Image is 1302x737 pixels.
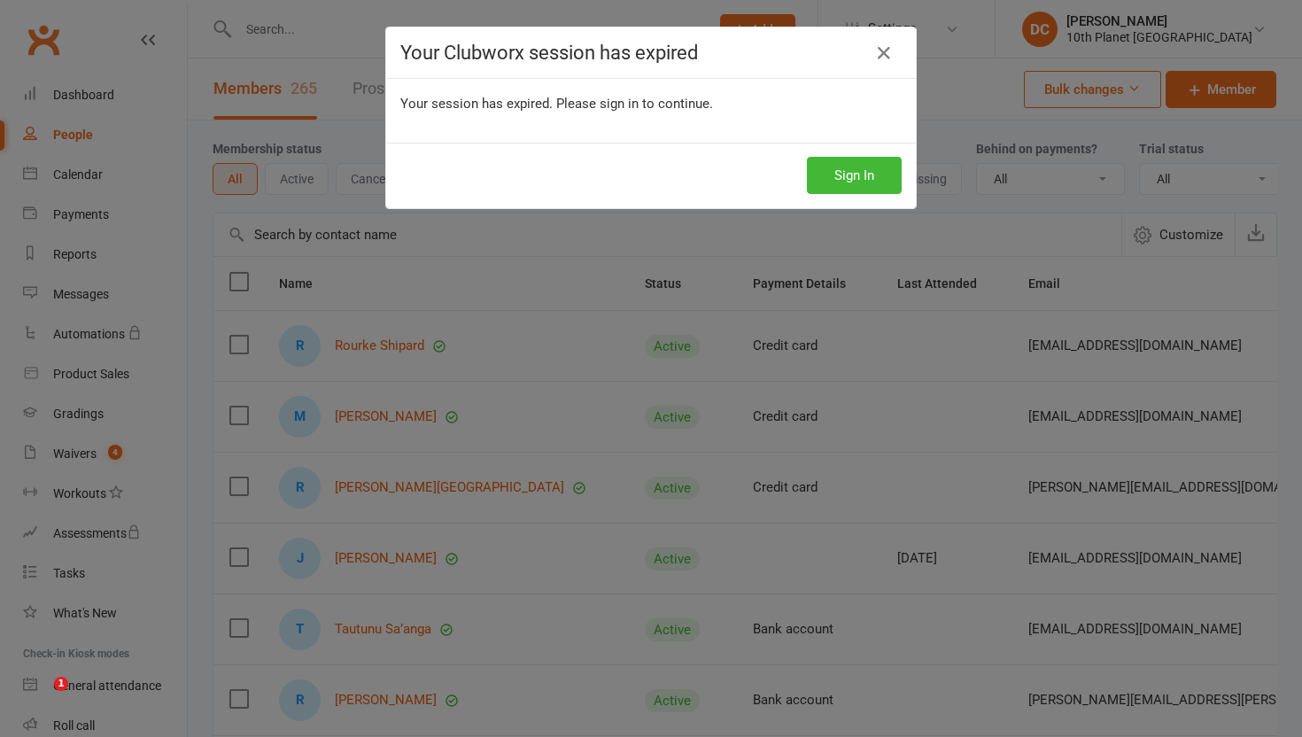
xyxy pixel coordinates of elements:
[18,677,60,719] iframe: Intercom live chat
[807,157,902,194] button: Sign In
[54,677,68,691] span: 1
[400,42,902,64] h4: Your Clubworx session has expired
[870,39,898,67] a: Close
[400,96,713,112] span: Your session has expired. Please sign in to continue.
